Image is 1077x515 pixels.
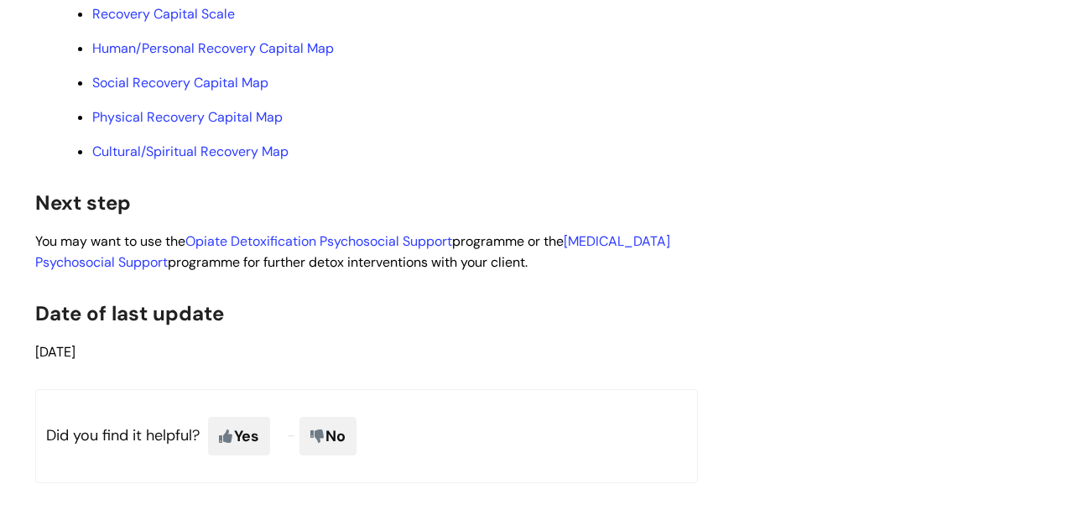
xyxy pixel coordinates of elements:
span: No [299,417,356,455]
span: Yes [208,417,270,455]
a: Recovery Capital Scale [92,5,235,23]
a: Social Recovery Capital Map [92,74,268,91]
a: [MEDICAL_DATA] Psychosocial Support [35,232,670,271]
a: Human/Personal Recovery Capital Map [92,39,334,57]
span: You may want to use the programme or the programme for further detox interventions with your client. [35,232,670,271]
a: Opiate Detoxification Psychosocial Support [185,232,452,250]
a: Cultural/Spiritual Recovery Map [92,143,289,160]
p: Did you find it helpful? [35,389,698,483]
span: Date of last update [35,300,224,326]
span: [DATE] [35,343,75,361]
span: Next step [35,190,131,216]
a: Physical Recovery Capital Map [92,108,283,126]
